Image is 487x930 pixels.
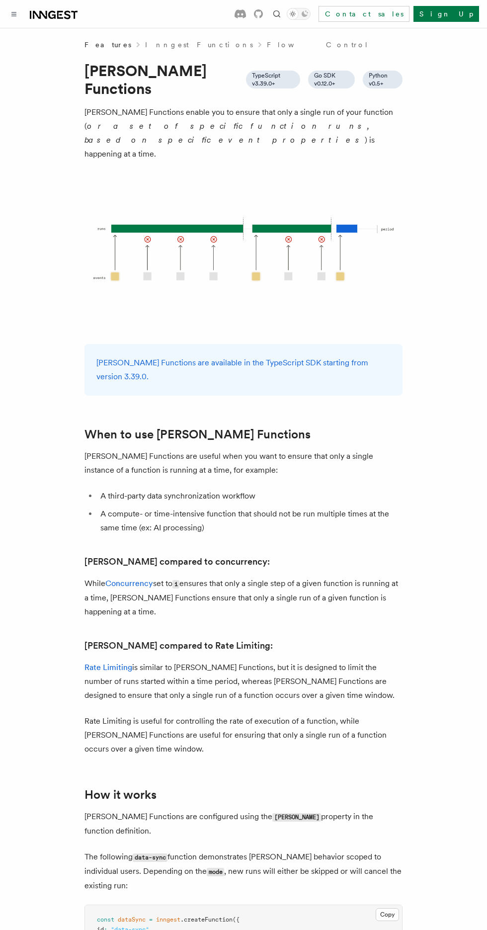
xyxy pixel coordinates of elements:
span: Python v0.5+ [369,72,397,87]
button: Toggle dark mode [287,8,311,20]
span: Go SDK v0.12.0+ [314,72,349,87]
code: mode [207,868,224,876]
a: Rate Limiting [84,663,132,672]
p: is similar to [PERSON_NAME] Functions, but it is designed to limit the number of runs started wit... [84,661,403,702]
span: = [149,916,153,923]
a: Inngest Functions [145,40,253,50]
p: [PERSON_NAME] Functions are configured using the property in the function definition. [84,810,403,838]
p: [PERSON_NAME] Functions enable you to ensure that only a single run of your function ( ) is happe... [84,105,403,161]
span: dataSync [118,916,146,923]
a: [PERSON_NAME] compared to concurrency: [84,555,270,569]
span: .createFunction [180,916,233,923]
p: [PERSON_NAME] Functions are available in the TypeScript SDK starting from version 3.39.0. [96,356,391,384]
span: const [97,916,114,923]
button: Toggle navigation [8,8,20,20]
span: Features [84,40,131,50]
li: A third-party data synchronization workflow [97,489,403,503]
p: [PERSON_NAME] Functions are useful when you want to ensure that only a single instance of a funct... [84,449,403,477]
span: inngest [156,916,180,923]
p: The following function demonstrates [PERSON_NAME] behavior scoped to individual users. Depending ... [84,850,403,893]
p: While set to ensures that only a single step of a given function is running at a time, [PERSON_NA... [84,577,403,619]
a: [PERSON_NAME] compared to Rate Limiting: [84,639,273,653]
span: ({ [233,916,240,923]
code: [PERSON_NAME] [272,813,321,822]
a: How it works [84,788,157,802]
li: A compute- or time-intensive function that should not be run multiple times at the same time (ex:... [97,507,403,535]
button: Copy [376,908,399,921]
h1: [PERSON_NAME] Functions [84,62,403,97]
a: Sign Up [413,6,479,22]
code: 1 [172,580,179,589]
a: Flow Control [267,40,369,50]
a: Contact sales [319,6,409,22]
button: Find something... [271,8,283,20]
a: When to use [PERSON_NAME] Functions [84,427,311,441]
span: TypeScript v3.39.0+ [252,72,294,87]
img: Singleton Functions only process one run at a time. [84,173,403,332]
code: data-sync [133,853,167,862]
p: Rate Limiting is useful for controlling the rate of execution of a function, while [PERSON_NAME] ... [84,714,403,756]
em: or a set of specific function runs, based on specific event properties [84,121,370,145]
a: Concurrency [105,579,153,588]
